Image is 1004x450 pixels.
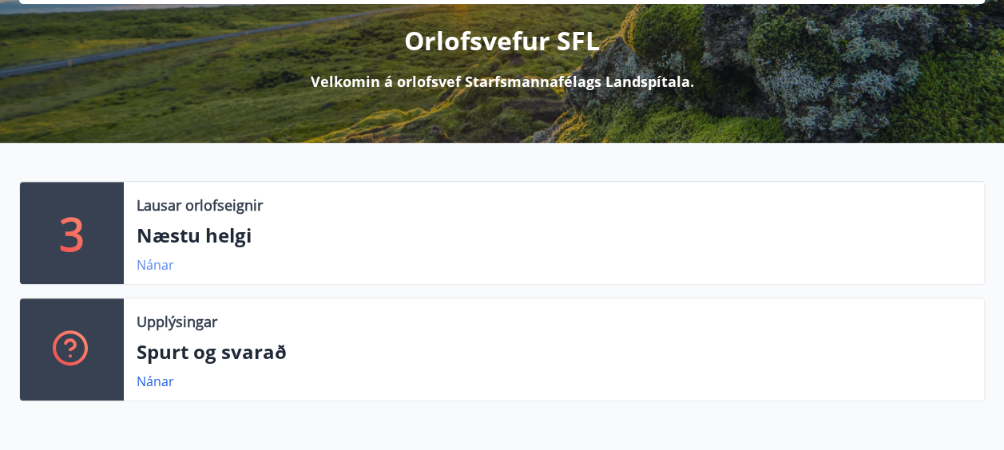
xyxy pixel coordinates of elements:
p: Velkomin á orlofsvef Starfsmannafélags Landspítala. [311,71,694,92]
p: Lausar orlofseignir [137,195,263,215]
a: Nánar [137,373,174,390]
p: Upplýsingar [137,311,217,332]
p: Spurt og svarað [137,338,971,365]
p: 3 [59,203,85,263]
a: Nánar [137,256,174,274]
p: Næstu helgi [137,222,971,249]
p: Orlofsvefur SFL [404,23,600,58]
